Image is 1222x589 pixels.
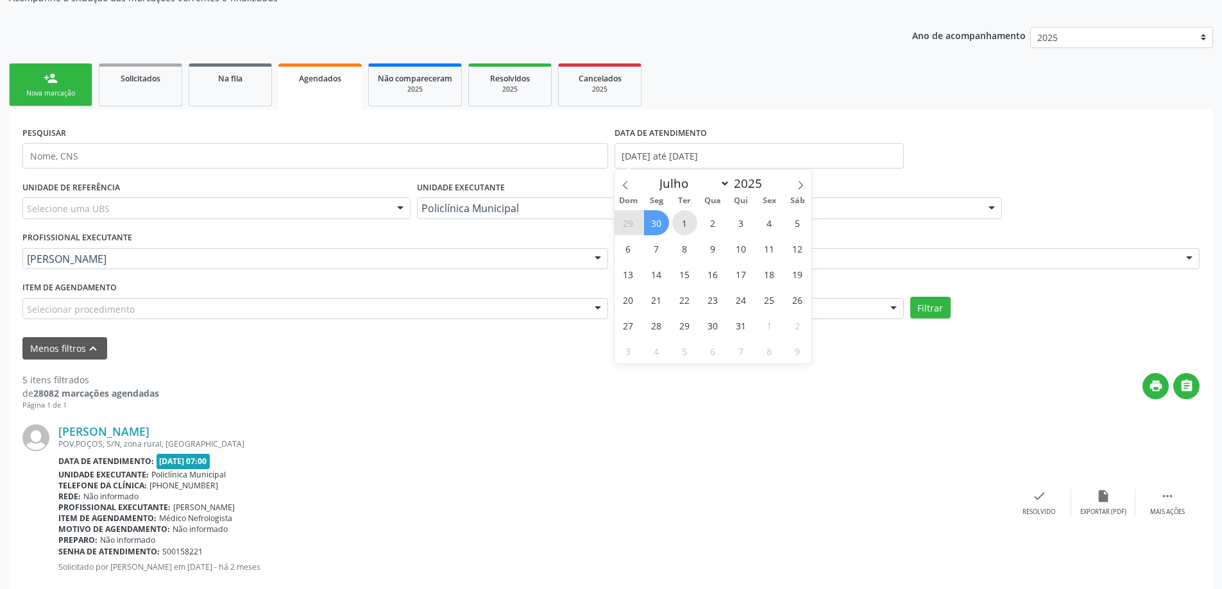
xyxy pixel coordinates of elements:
span: Solicitados [121,73,160,84]
i: print [1149,379,1163,393]
span: Agosto 7, 2025 [729,338,754,363]
b: Senha de atendimento: [58,546,160,557]
b: Item de agendamento: [58,513,157,524]
span: Julho 25, 2025 [757,287,782,312]
input: Year [730,175,772,192]
span: Julho 24, 2025 [729,287,754,312]
span: Julho 11, 2025 [757,236,782,261]
label: UNIDADE EXECUTANTE [417,178,505,197]
label: PESQUISAR [22,123,66,143]
span: Agosto 1, 2025 [757,313,782,338]
span: Julho 9, 2025 [700,236,726,261]
span: Julho 16, 2025 [700,261,726,286]
input: Nome, CNS [22,143,608,169]
select: Month [654,174,731,192]
span: Sáb [783,197,811,205]
span: Agosto 9, 2025 [785,338,810,363]
div: Resolvido [1023,508,1055,517]
button: print [1142,373,1169,399]
span: Agosto 6, 2025 [700,338,726,363]
span: Resolvidos [490,73,530,84]
button:  [1173,373,1200,399]
span: Julho 7, 2025 [644,236,669,261]
p: Ano de acompanhamento [912,27,1026,43]
span: Sex [755,197,783,205]
button: Menos filtroskeyboard_arrow_up [22,337,107,360]
i: keyboard_arrow_up [86,342,100,356]
div: Exportar (PDF) [1080,508,1126,517]
label: UNIDADE DE REFERÊNCIA [22,178,120,197]
span: Julho 14, 2025 [644,261,669,286]
label: DATA DE ATENDIMENTO [615,123,707,143]
span: Agosto 3, 2025 [616,338,641,363]
span: Na fila [218,73,242,84]
i:  [1160,489,1175,503]
span: [PERSON_NAME] [27,253,582,265]
button: Filtrar [910,297,951,319]
div: 2025 [478,85,542,94]
a: [PERSON_NAME] [58,424,149,438]
span: Seg [642,197,670,205]
i:  [1180,379,1194,393]
span: Julho 18, 2025 [757,261,782,286]
span: Julho 31, 2025 [729,313,754,338]
span: Julho 15, 2025 [672,261,697,286]
div: 2025 [378,85,452,94]
i: check [1032,489,1046,503]
b: Data de atendimento: [58,456,154,467]
span: Junho 30, 2025 [644,210,669,235]
label: PROFISSIONAL EXECUTANTE [22,228,132,248]
span: Selecionar procedimento [27,303,135,316]
div: Mais ações [1150,508,1185,517]
span: Julho 2, 2025 [700,210,726,235]
span: Julho 20, 2025 [616,287,641,312]
p: Solicitado por [PERSON_NAME] em [DATE] - há 2 meses [58,561,1007,572]
span: Dom [615,197,643,205]
span: [DATE] 07:00 [157,454,210,469]
span: Julho 5, 2025 [785,210,810,235]
span: Julho 26, 2025 [785,287,810,312]
span: Qua [699,197,727,205]
span: Julho 21, 2025 [644,287,669,312]
div: 2025 [568,85,632,94]
span: Médico Nefrologista [159,513,232,524]
span: Agosto 8, 2025 [757,338,782,363]
span: Julho 23, 2025 [700,287,726,312]
span: Não compareceram [378,73,452,84]
span: S00158221 [162,546,203,557]
i: insert_drive_file [1096,489,1110,503]
span: Agosto 5, 2025 [672,338,697,363]
span: Julho 29, 2025 [672,313,697,338]
span: Julho 28, 2025 [644,313,669,338]
span: Julho 6, 2025 [616,236,641,261]
span: Não informado [83,491,139,502]
span: Julho 12, 2025 [785,236,810,261]
span: Não informado [100,535,155,545]
div: POV.POÇOS, S/N, zona rural, [GEOGRAPHIC_DATA] [58,438,1007,449]
b: Rede: [58,491,81,502]
span: Julho 27, 2025 [616,313,641,338]
b: Telefone da clínica: [58,480,147,491]
strong: 28082 marcações agendadas [33,387,159,399]
span: Julho 10, 2025 [729,236,754,261]
span: Agosto 2, 2025 [785,313,810,338]
span: Agosto 4, 2025 [644,338,669,363]
span: Julho 1, 2025 [672,210,697,235]
span: Julho 22, 2025 [672,287,697,312]
span: Qui [727,197,755,205]
span: Cancelados [579,73,622,84]
span: Junho 29, 2025 [616,210,641,235]
div: person_add [44,71,58,85]
label: Item de agendamento [22,278,117,298]
span: Julho 4, 2025 [757,210,782,235]
span: Agendados [299,73,341,84]
span: Julho 3, 2025 [729,210,754,235]
b: Profissional executante: [58,502,171,513]
div: 5 itens filtrados [22,373,159,386]
span: Policlínica Municipal [151,469,226,480]
span: Julho 17, 2025 [729,261,754,286]
span: [PHONE_NUMBER] [149,480,218,491]
div: Página 1 de 1 [22,400,159,411]
span: Selecione uma UBS [27,202,110,215]
span: Julho 30, 2025 [700,313,726,338]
